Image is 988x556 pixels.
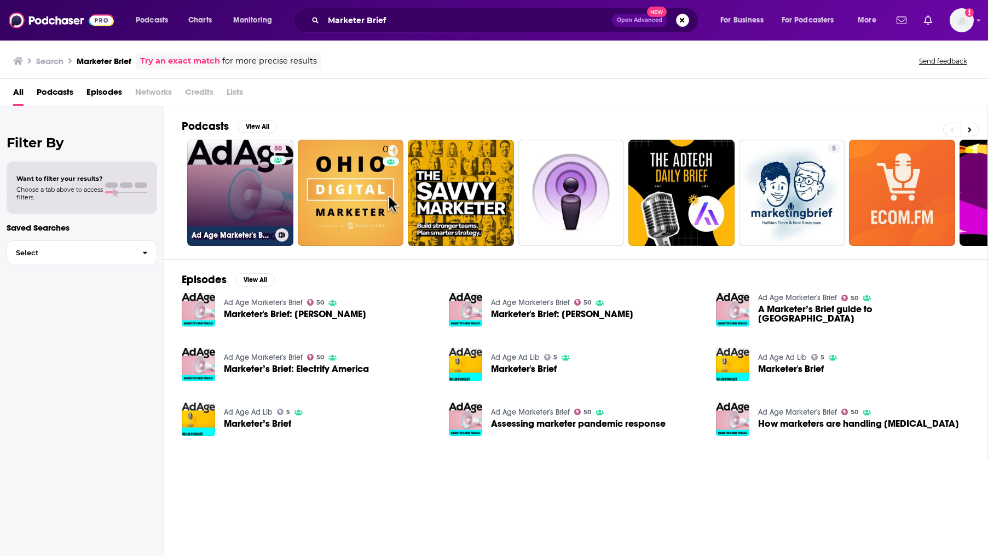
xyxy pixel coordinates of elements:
a: Ad Age Ad Lib [224,408,273,417]
h2: Episodes [182,273,227,286]
button: Open AdvancedNew [612,14,667,27]
span: Charts [188,13,212,28]
a: Assessing marketer pandemic response [491,419,666,428]
span: Open Advanced [617,18,662,23]
img: Marketer's Brief [716,348,749,381]
span: Want to filter your results? [16,175,103,182]
span: New [647,7,667,17]
span: More [858,13,876,28]
a: Ad Age Marketer's Brief [758,408,837,417]
span: 5 [553,355,557,360]
svg: Add a profile image [965,8,974,17]
h3: Ad Age Marketer's Brief [192,231,271,240]
a: 50 [574,299,592,306]
a: 5 [544,354,558,360]
span: Podcasts [136,13,168,28]
img: Assessing marketer pandemic response [449,403,482,436]
span: 50 [851,296,858,301]
button: Send feedback [916,56,970,66]
div: Search podcasts, credits, & more... [304,8,709,33]
div: 0 [383,144,399,242]
span: Monitoring [233,13,272,28]
a: All [13,83,24,106]
a: Ad Age Marketer's Brief [224,353,303,362]
span: A Marketer’s Brief guide to [GEOGRAPHIC_DATA] [758,305,970,323]
span: Credits [185,83,213,106]
a: Show notifications dropdown [892,11,911,30]
img: A Marketer’s Brief guide to Cannes [716,293,749,326]
span: For Podcasters [782,13,834,28]
span: Marketer’s Brief [224,419,291,428]
img: User Profile [950,8,974,32]
a: Marketer's Brief [758,364,824,374]
a: 5 [277,409,291,415]
a: 50 [841,409,859,415]
a: 50 [574,409,592,415]
span: Networks [135,83,172,106]
a: EpisodesView All [182,273,275,286]
a: 5 [739,140,845,246]
a: How marketers are handling COVID-19 [758,419,959,428]
span: Lists [227,83,243,106]
img: Marketer's Brief: Bob Lachky [449,293,482,326]
span: Marketer's Brief: [PERSON_NAME] [224,309,366,319]
a: Marketer's Brief: Kraft Heinz [224,309,366,319]
a: Ad Age Marketer's Brief [224,298,303,307]
img: Marketer’s Brief [182,403,215,436]
span: 50 [316,355,324,360]
a: 0 [298,140,404,246]
span: 50 [851,410,858,415]
span: How marketers are handling [MEDICAL_DATA] [758,419,959,428]
a: Ad Age Ad Lib [491,353,540,362]
span: Choose a tab above to access filters. [16,186,103,201]
a: Marketer's Brief: Bob Lachky [491,309,633,319]
button: open menu [713,12,777,29]
a: Podcasts [37,83,73,106]
span: 5 [832,144,836,154]
button: Show profile menu [950,8,974,32]
span: 50 [274,144,282,154]
a: 50 [270,144,286,153]
span: 50 [583,410,591,415]
span: 5 [821,355,824,360]
button: open menu [850,12,890,29]
button: Select [7,240,157,265]
img: Podchaser - Follow, Share and Rate Podcasts [9,10,114,31]
img: How marketers are handling COVID-19 [716,403,749,436]
a: 50Ad Age Marketer's Brief [187,140,293,246]
span: Select [7,249,134,256]
a: Ad Age Marketer's Brief [758,293,837,302]
a: Marketer’s Brief: Electrify America [224,364,369,374]
a: Show notifications dropdown [920,11,937,30]
p: Saved Searches [7,222,157,233]
a: Episodes [86,83,122,106]
span: Marketer's Brief: [PERSON_NAME] [491,309,633,319]
a: A Marketer’s Brief guide to Cannes [758,305,970,323]
img: Marketer’s Brief: Electrify America [182,348,215,381]
button: View All [238,120,277,133]
a: Ad Age Marketer's Brief [491,298,570,307]
button: open menu [226,12,286,29]
span: For Business [720,13,764,28]
span: Marketer's Brief [491,364,557,374]
button: open menu [775,12,850,29]
span: Logged in as danikarchmer [950,8,974,32]
span: 50 [316,300,324,305]
a: 50 [307,299,325,306]
img: Marketer's Brief [449,348,482,381]
img: Marketer's Brief: Kraft Heinz [182,293,215,326]
a: Ad Age Ad Lib [758,353,807,362]
input: Search podcasts, credits, & more... [323,12,612,29]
